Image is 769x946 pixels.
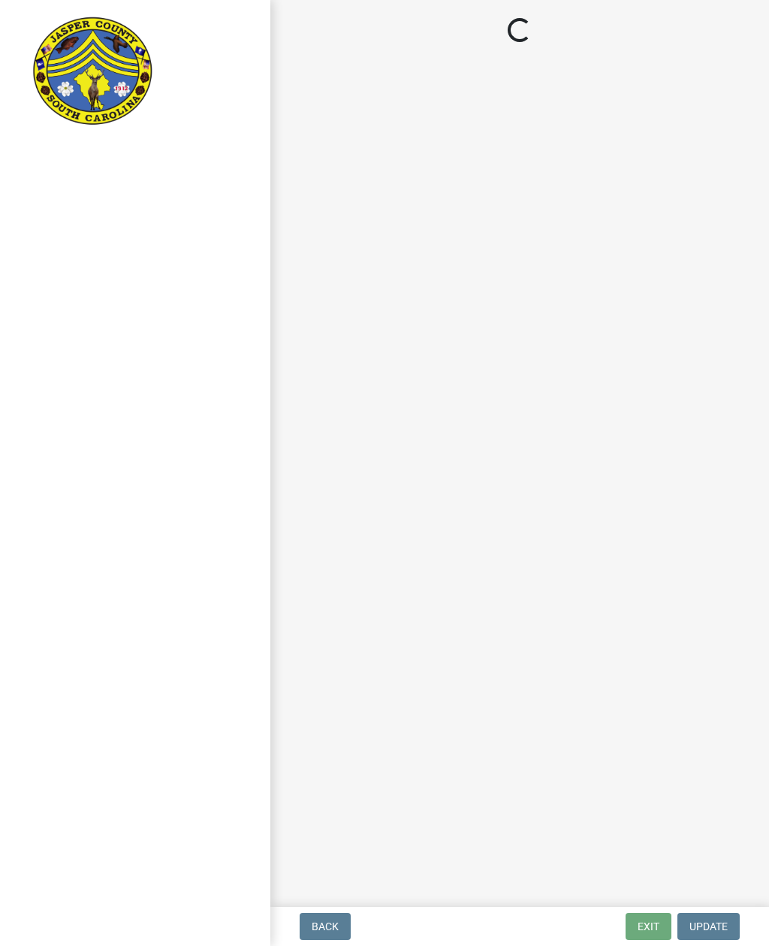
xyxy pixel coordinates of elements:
[312,920,339,932] span: Back
[677,913,740,940] button: Update
[30,16,155,128] img: Jasper County, South Carolina
[626,913,671,940] button: Exit
[300,913,351,940] button: Back
[689,920,728,932] span: Update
